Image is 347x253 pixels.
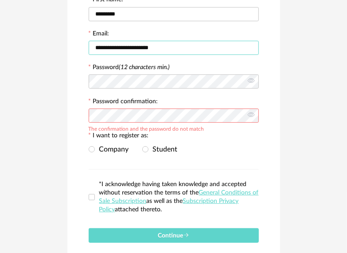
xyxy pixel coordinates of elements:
[99,190,259,204] a: General Conditions of Sale Subscription
[93,64,170,70] label: Password
[158,233,189,239] span: Continue
[95,146,129,153] span: Company
[119,64,170,70] i: (12 characters min.)
[89,132,149,140] label: I want to register as:
[89,125,204,132] div: The confirmation and the password do not match
[89,31,109,39] label: Email:
[99,181,259,213] span: *I acknowledge having taken knowledge and accepted without reservation the terms of the as well a...
[99,198,239,213] a: Subscription Privacy Policy
[148,146,178,153] span: Student
[89,98,158,106] label: Password confirmation:
[89,228,259,243] button: Continue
